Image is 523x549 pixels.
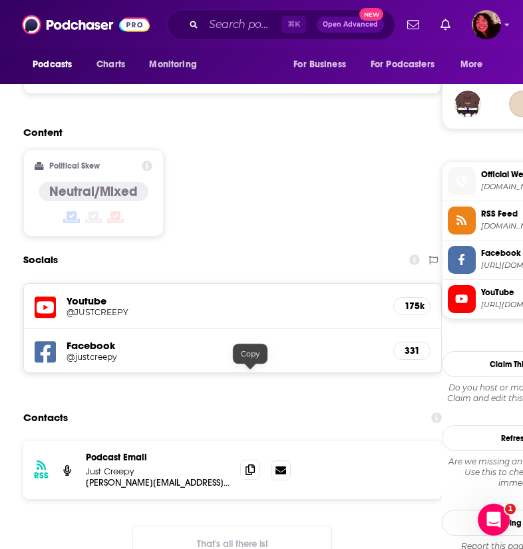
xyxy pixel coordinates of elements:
span: Podcasts [33,55,72,74]
img: User Profile [472,10,501,39]
span: For Business [293,55,346,74]
span: For Podcasters [371,55,435,74]
a: Show notifications dropdown [402,13,425,36]
h5: 331 [405,345,419,356]
a: @justcreepy [67,352,383,362]
p: [PERSON_NAME][EMAIL_ADDRESS][PERSON_NAME][DOMAIN_NAME] [86,477,230,488]
h2: Political Skew [49,161,100,171]
a: @JUSTCREEPY [67,307,383,317]
button: open menu [140,52,214,77]
button: Show profile menu [472,10,501,39]
div: Copy [233,344,267,364]
p: Podcast Email [86,452,230,463]
span: Logged in as Kathryn-Musilek [472,10,501,39]
h4: Neutral/Mixed [49,183,138,200]
a: Show notifications dropdown [435,13,456,36]
span: More [460,55,483,74]
button: Open AdvancedNew [317,17,384,33]
button: open menu [284,52,363,77]
span: 1 [505,504,516,514]
h5: @JUSTCREEPY [67,307,162,317]
button: open menu [451,52,500,77]
h5: Youtube [67,294,383,307]
h5: Facebook [67,339,383,352]
h3: RSS [34,470,49,481]
p: Just Creepy [86,466,230,477]
button: open menu [23,52,89,77]
h2: Contacts [23,405,68,430]
a: Charts [88,52,133,77]
span: Monitoring [149,55,196,74]
iframe: Intercom live chat [478,504,510,536]
h2: Socials [23,247,58,273]
h2: Content [23,126,431,139]
input: Search podcasts, credits, & more... [204,14,281,35]
h5: 175k [405,300,419,312]
span: Open Advanced [323,21,378,28]
img: FOVOX [454,91,481,117]
span: New [359,8,383,21]
img: Podchaser - Follow, Share and Rate Podcasts [22,12,150,37]
span: Charts [96,55,125,74]
div: Search podcasts, credits, & more... [167,9,395,40]
button: open menu [362,52,454,77]
h5: @justcreepy [67,352,162,362]
span: ⌘ K [281,16,306,33]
